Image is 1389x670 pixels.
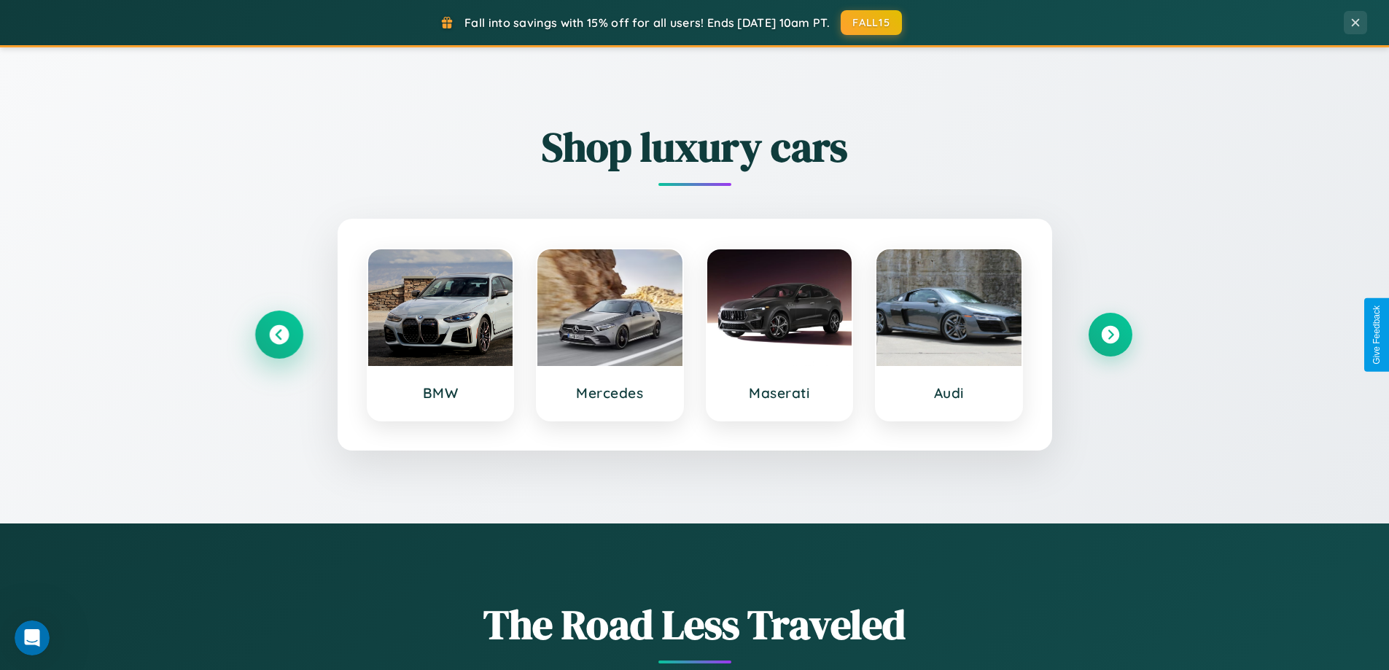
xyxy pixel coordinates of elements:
[257,119,1132,175] h2: Shop luxury cars
[15,620,50,655] iframe: Intercom live chat
[464,15,830,30] span: Fall into savings with 15% off for all users! Ends [DATE] 10am PT.
[841,10,902,35] button: FALL15
[1372,305,1382,365] div: Give Feedback
[552,384,668,402] h3: Mercedes
[257,596,1132,653] h1: The Road Less Traveled
[891,384,1007,402] h3: Audi
[722,384,838,402] h3: Maserati
[383,384,499,402] h3: BMW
